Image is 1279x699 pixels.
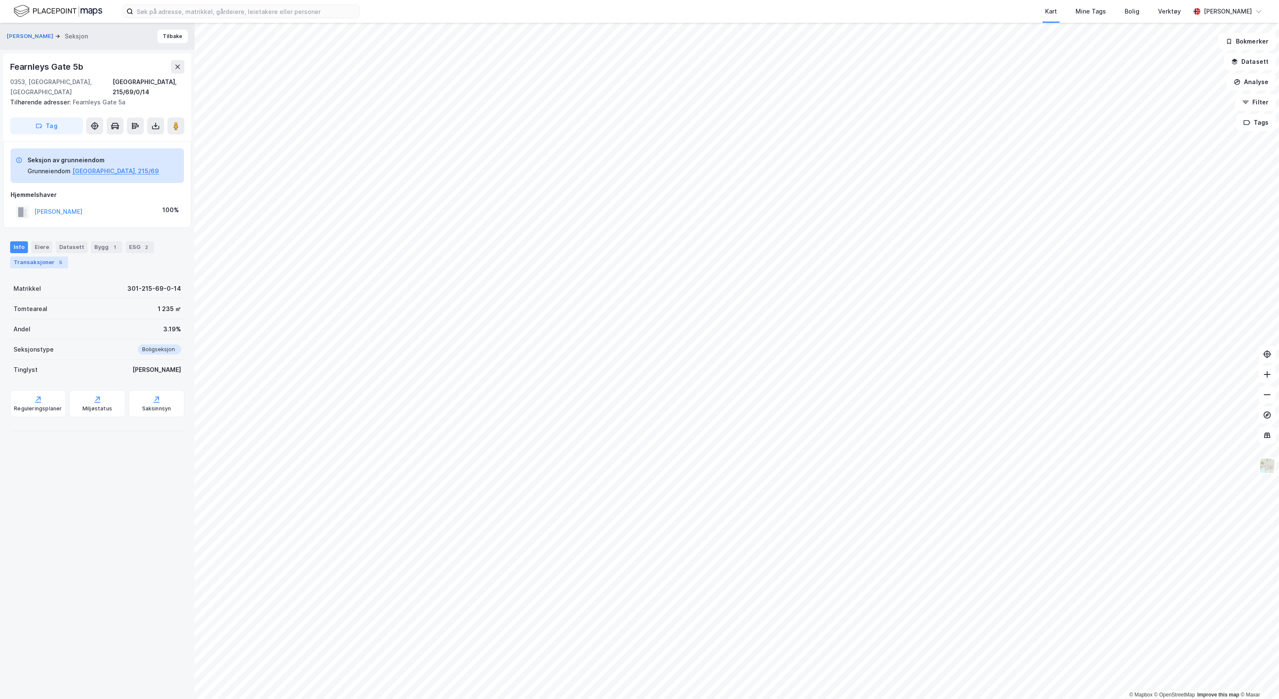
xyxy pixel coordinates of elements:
div: Info [10,241,28,253]
img: logo.f888ab2527a4732fd821a326f86c7f29.svg [14,4,102,19]
div: Fearnleys Gate 5b [10,60,85,74]
div: Verktøy [1158,6,1181,16]
div: Tinglyst [14,365,38,375]
div: Miljøstatus [82,405,112,412]
div: Tomteareal [14,304,47,314]
div: Grunneiendom [27,166,71,176]
div: ESG [126,241,154,253]
div: 2 [142,243,151,251]
div: Mine Tags [1076,6,1106,16]
div: Eiere [31,241,52,253]
button: [GEOGRAPHIC_DATA], 215/69 [72,166,159,176]
div: [GEOGRAPHIC_DATA], 215/69/0/14 [113,77,184,97]
button: [PERSON_NAME] [7,32,55,41]
iframe: Chat Widget [1237,658,1279,699]
div: Bolig [1125,6,1139,16]
div: Seksjonstype [14,344,54,355]
div: 5 [56,258,65,267]
div: 0353, [GEOGRAPHIC_DATA], [GEOGRAPHIC_DATA] [10,77,113,97]
div: Reguleringsplaner [14,405,62,412]
div: Bygg [91,241,122,253]
img: Z [1259,458,1275,474]
button: Tag [10,117,83,134]
div: 301-215-69-0-14 [127,284,181,294]
button: Analyse [1227,74,1276,90]
input: Søk på adresse, matrikkel, gårdeiere, leietakere eller personer [133,5,359,18]
div: Matrikkel [14,284,41,294]
div: Transaksjoner [10,257,68,268]
div: 3.19% [163,324,181,334]
a: Mapbox [1129,692,1153,698]
div: [PERSON_NAME] [132,365,181,375]
div: Kart [1045,6,1057,16]
a: Improve this map [1197,692,1239,698]
div: Fearnleys Gate 5a [10,97,178,107]
div: Kontrollprogram for chat [1237,658,1279,699]
button: Tags [1236,114,1276,131]
button: Filter [1235,94,1276,111]
div: 1 235 ㎡ [158,304,181,314]
div: [PERSON_NAME] [1204,6,1252,16]
div: Andel [14,324,30,334]
div: 1 [110,243,119,251]
div: Seksjon [65,31,88,41]
div: Datasett [56,241,88,253]
button: Tilbake [157,30,188,43]
button: Bokmerker [1219,33,1276,50]
div: 100% [162,205,179,215]
div: Hjemmelshaver [11,190,184,200]
div: Seksjon av grunneiendom [27,155,159,165]
span: Tilhørende adresser: [10,98,73,106]
div: Saksinnsyn [142,405,171,412]
button: Datasett [1224,53,1276,70]
a: OpenStreetMap [1154,692,1195,698]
